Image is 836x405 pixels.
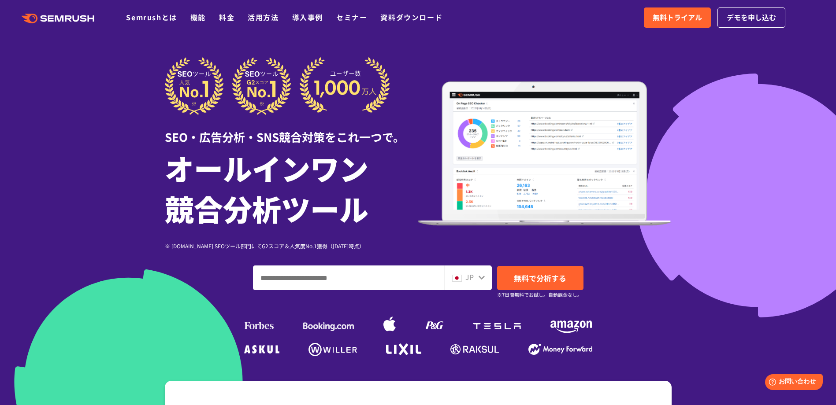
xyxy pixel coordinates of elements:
[644,7,711,28] a: 無料トライアル
[336,12,367,22] a: セミナー
[497,266,583,290] a: 無料で分析する
[126,12,177,22] a: Semrushとは
[165,242,418,250] div: ※ [DOMAIN_NAME] SEOツール部門にてG2スコア＆人気度No.1獲得（[DATE]時点）
[380,12,442,22] a: 資料ダウンロード
[190,12,206,22] a: 機能
[253,266,444,290] input: ドメイン、キーワードまたはURLを入力してください
[219,12,234,22] a: 料金
[497,291,582,299] small: ※7日間無料でお試し。自動課金なし。
[465,272,474,282] span: JP
[292,12,323,22] a: 導入事例
[514,272,566,283] span: 無料で分析する
[653,12,702,23] span: 無料トライアル
[758,371,826,395] iframe: Help widget launcher
[165,147,418,228] h1: オールインワン 競合分析ツール
[248,12,279,22] a: 活用方法
[717,7,785,28] a: デモを申し込む
[727,12,776,23] span: デモを申し込む
[165,115,418,145] div: SEO・広告分析・SNS競合対策をこれ一つで。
